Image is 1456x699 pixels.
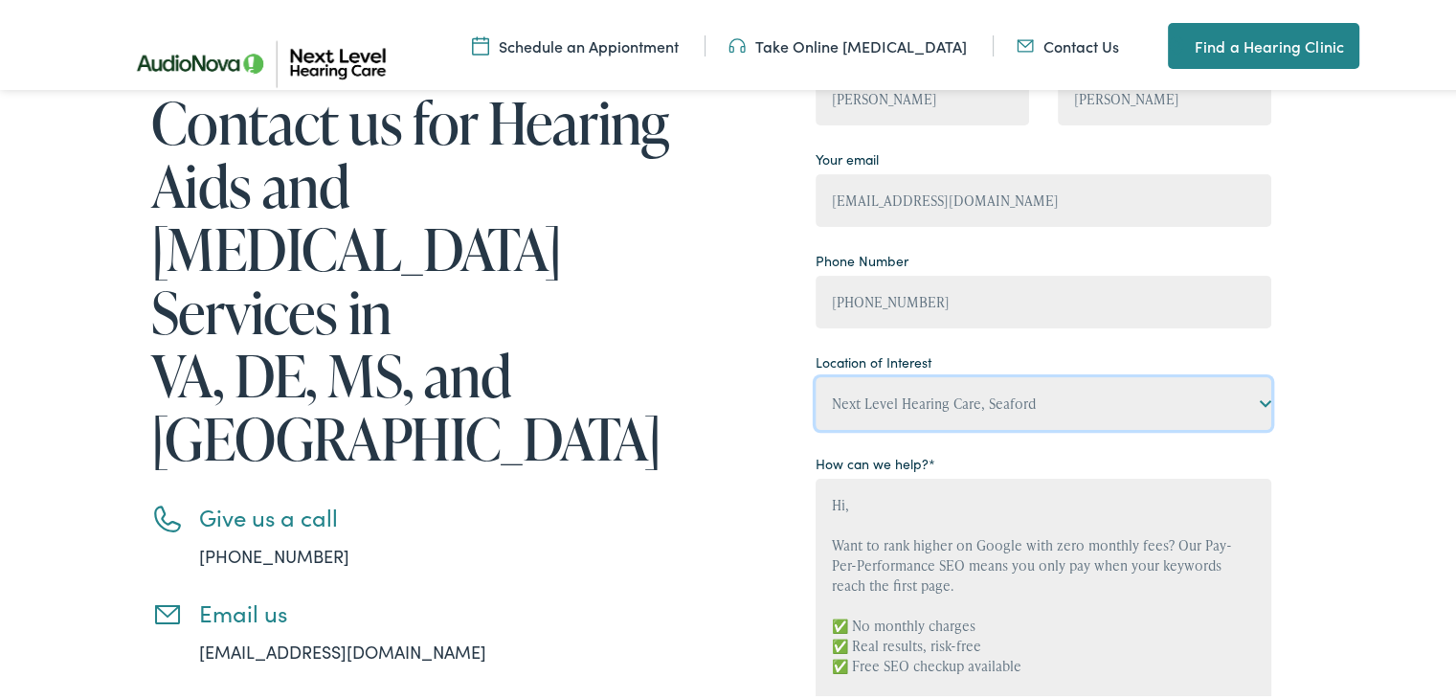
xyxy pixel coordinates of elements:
[199,540,349,564] a: [PHONE_NUMBER]
[816,247,908,267] label: Phone Number
[199,636,486,660] a: [EMAIL_ADDRESS][DOMAIN_NAME]
[816,170,1271,223] input: example@gmail.com
[199,500,687,528] h3: Give us a call
[1058,69,1271,122] input: Last Name
[1168,31,1185,54] img: A map pin icon in teal indicates location-related features or services.
[816,349,931,369] label: Location of Interest
[728,32,967,53] a: Take Online [MEDICAL_DATA]
[472,32,679,53] a: Schedule an Appiontment
[816,272,1271,325] input: (XXX) XXX - XXXX
[728,32,746,53] img: An icon symbolizing headphones, colored in teal, suggests audio-related services or features.
[151,87,687,466] h1: Contact us for Hearing Aids and [MEDICAL_DATA] Services in VA, DE, MS, and [GEOGRAPHIC_DATA]
[816,69,1029,122] input: First Name
[1168,19,1359,65] a: Find a Hearing Clinic
[816,146,879,166] label: Your email
[1017,32,1034,53] img: An icon representing mail communication is presented in a unique teal color.
[816,450,935,470] label: How can we help?
[472,32,489,53] img: Calendar icon representing the ability to schedule a hearing test or hearing aid appointment at N...
[199,596,687,623] h3: Email us
[1017,32,1119,53] a: Contact Us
